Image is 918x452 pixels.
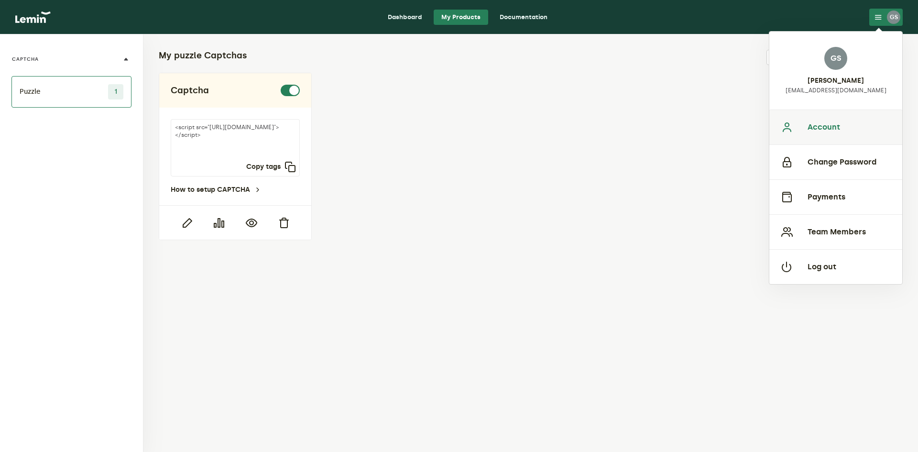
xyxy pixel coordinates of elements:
button: Log out [769,249,902,284]
button: CAPTCHA [11,42,131,77]
h2: My puzzle Captchas [159,50,247,61]
button: Team Members [769,214,902,249]
p: [EMAIL_ADDRESS][DOMAIN_NAME] [786,87,886,94]
label: CAPTCHA [12,55,39,63]
a: How to setup CAPTCHA [171,186,262,194]
span: 1 [108,84,123,99]
h4: [PERSON_NAME] [808,77,864,85]
h2: Captcha [171,85,209,96]
button: Change Password [769,144,902,179]
a: Documentation [492,10,555,25]
div: GS [824,47,847,70]
div: GS [769,31,903,285]
input: Search [766,50,845,65]
img: logo [15,11,51,23]
button: GS [869,9,903,26]
button: Payments [769,179,902,214]
a: My Products [434,10,488,25]
a: Dashboard [380,10,430,25]
button: Copy tags [246,161,296,173]
li: Puzzle [11,76,131,108]
div: GS [887,11,900,24]
button: Account [769,110,902,144]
